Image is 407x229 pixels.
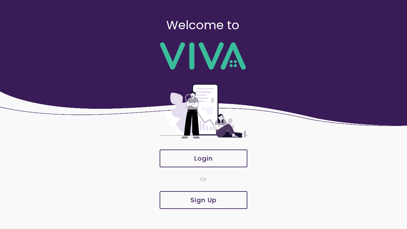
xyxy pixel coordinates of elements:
[160,149,247,167] ion-button: Login
[159,149,248,167] a: Login
[166,17,239,33] ion-text: Welcome to
[160,191,247,209] ion-button: Sign Up
[200,176,207,183] ion-text: Or
[159,79,248,143] img: entry
[159,191,248,209] a: Sign Up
